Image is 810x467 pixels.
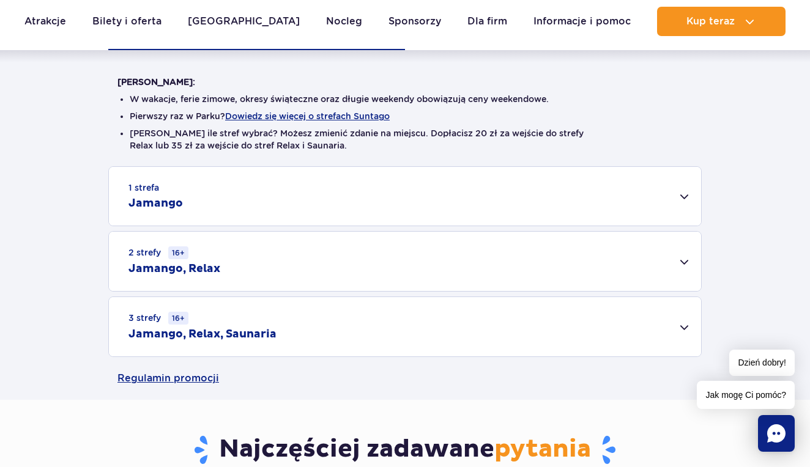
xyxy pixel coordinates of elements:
a: [GEOGRAPHIC_DATA] [188,7,300,36]
li: W wakacje, ferie zimowe, okresy świąteczne oraz długie weekendy obowiązują ceny weekendowe. [130,93,680,105]
li: [PERSON_NAME] ile stref wybrać? Możesz zmienić zdanie na miejscu. Dopłacisz 20 zł za wejście do s... [130,127,680,152]
a: Atrakcje [24,7,66,36]
a: Bilety i oferta [92,7,162,36]
button: Kup teraz [657,7,786,36]
li: Pierwszy raz w Parku? [130,110,680,122]
span: pytania [494,434,591,465]
h2: Jamango, Relax, Saunaria [128,327,277,342]
h2: Jamango, Relax [128,262,220,276]
a: Nocleg [326,7,362,36]
h2: Jamango [128,196,183,211]
a: Regulamin promocji [117,357,693,400]
strong: [PERSON_NAME]: [117,77,195,87]
h3: Najczęściej zadawane [117,434,693,466]
a: Informacje i pomoc [533,7,631,36]
small: 1 strefa [128,182,159,194]
small: 16+ [168,246,188,259]
a: Dla firm [467,7,507,36]
span: Kup teraz [686,16,735,27]
span: Dzień dobry! [729,350,795,376]
small: 3 strefy [128,312,188,325]
div: Chat [758,415,795,452]
a: Sponsorzy [388,7,441,36]
small: 2 strefy [128,246,188,259]
small: 16+ [168,312,188,325]
span: Jak mogę Ci pomóc? [697,381,795,409]
button: Dowiedz się więcej o strefach Suntago [225,111,390,121]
